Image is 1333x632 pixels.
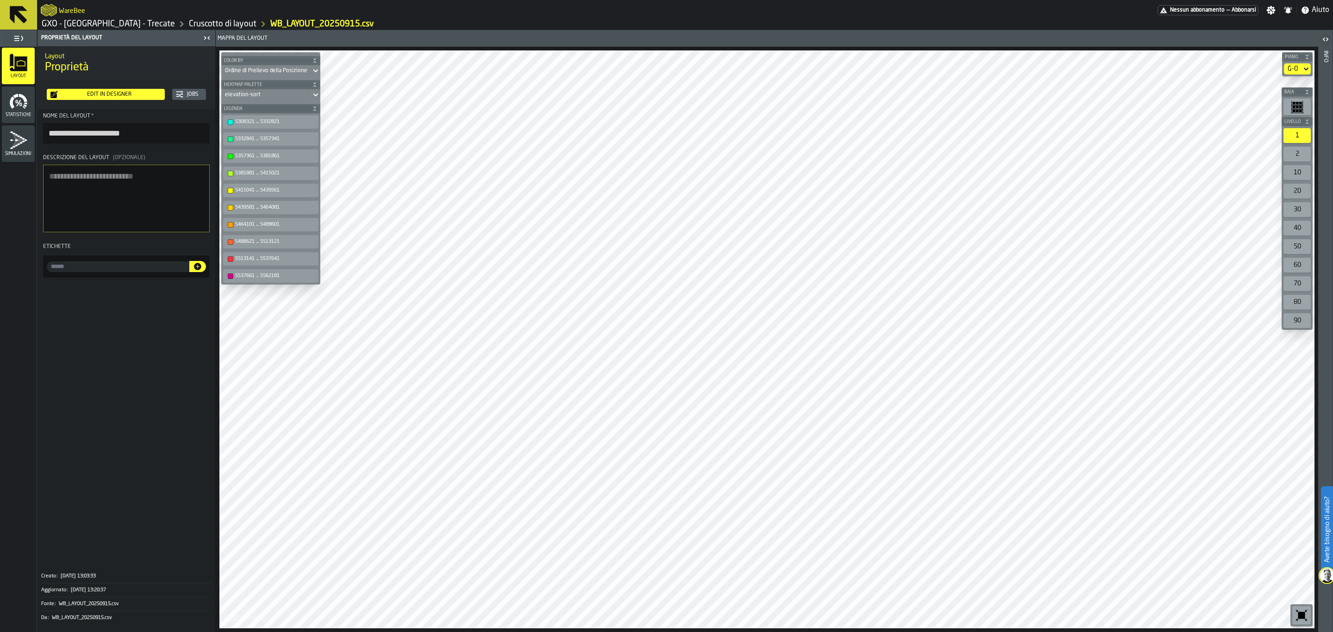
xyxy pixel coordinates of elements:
[45,51,208,60] h2: Sub Title
[37,30,215,46] header: Proprietà del layout
[41,597,212,611] button: Fonte:WB_LAYOUT_20250915.csv
[1283,119,1302,124] span: Livello
[221,56,320,65] button: button-
[45,60,88,75] span: Proprietà
[113,155,145,161] span: (Opzionale)
[1158,5,1258,15] a: link-to-/wh/i/7274009e-5361-4e21-8e36-7045ee840609/pricing/
[1288,65,1298,73] div: DropdownMenuValue-default-floor
[41,583,212,597] button: Aggiornato:[DATE] 13:20:37
[1232,7,1256,13] span: Abbonarsi
[235,119,316,125] div: 5308321 ... 5332821
[1322,487,1332,572] label: Avete bisogno di aiuto?
[222,58,310,63] span: Color by
[1319,32,1332,49] label: button-toggle-Aperto
[1282,237,1313,256] div: button-toolbar-undefined
[235,170,316,176] div: 5381881 ... 5415021
[1282,293,1313,311] div: button-toolbar-undefined
[222,82,310,87] span: Heatmap Palette
[221,233,320,250] div: button-toolbar-undefined
[221,65,320,76] div: DropdownMenuValue-sortOrder
[41,2,57,19] a: logo-header
[41,597,212,611] div: KeyValueItem-Fonte
[41,570,212,583] div: KeyValueItem-Creato
[235,273,316,279] div: 5537661 ... 5562181
[1283,128,1311,143] div: 1
[43,155,109,161] span: Descrizione del layout
[172,89,206,100] button: button-Jobs
[47,261,189,272] label: input-value-
[221,216,320,233] div: button-toolbar-undefined
[221,608,274,626] a: logo-header
[1284,63,1311,74] div: DropdownMenuValue-default-floor
[67,587,68,593] span: :
[1283,313,1311,328] div: 90
[41,583,212,597] div: KeyValueItem-Aggiornato
[1158,5,1258,15] div: Abbonamento al menu
[235,222,316,228] div: 5464101 ... 5488601
[235,239,316,245] div: 5488621 ... 5513121
[1282,219,1313,237] div: button-toolbar-undefined
[43,113,210,143] label: button-toolbar-Nome del layout
[1283,55,1302,60] span: Piano
[41,573,60,579] div: Creato
[56,573,57,579] span: :
[1282,145,1313,163] div: button-toolbar-undefined
[42,19,175,29] a: link-to-/wh/i/7274009e-5361-4e21-8e36-7045ee840609
[1312,5,1329,16] span: Aiuto
[2,125,35,162] li: menu Simulazioni
[221,89,320,100] div: DropdownMenuValue-elevation-sort
[221,148,320,165] div: button-toolbar-undefined
[1282,256,1313,274] div: button-toolbar-undefined
[39,35,200,41] div: Proprietà del layout
[52,615,112,621] span: WB_LAYOUT_20250915.csv
[41,601,58,607] div: Fonte
[1283,295,1311,310] div: 80
[221,199,320,216] div: button-toolbar-undefined
[1282,117,1313,126] button: button-
[189,19,256,29] a: link-to-/wh/i/7274009e-5361-4e21-8e36-7045ee840609/designer
[225,92,307,98] div: DropdownMenuValue-elevation-sort
[1283,147,1311,161] div: 2
[1283,239,1311,254] div: 50
[1283,184,1311,198] div: 20
[2,151,35,156] span: Simulazioni
[221,267,320,285] div: button-toolbar-undefined
[1263,6,1279,15] label: button-toggle-Impostazioni
[91,113,94,119] span: Richiesto
[221,113,320,130] div: button-toolbar-undefined
[222,106,310,112] span: Legenda
[1282,52,1313,62] button: button-
[1322,49,1329,630] div: Info
[71,587,106,593] span: [DATE] 13:20:37
[58,91,161,98] div: Edit in Designer
[43,123,210,143] input: button-toolbar-Nome del layout
[41,19,685,30] nav: Breadcrumb
[235,187,316,193] div: 5415041 ... 5439561
[221,80,320,89] button: button-
[41,611,212,625] button: Da:WB_LAYOUT_20250915.csv
[55,601,56,607] span: :
[61,573,96,579] span: [DATE] 13:03:33
[221,104,320,113] button: button-
[1318,30,1333,632] header: Info
[41,570,212,583] button: Creato:[DATE] 13:03:33
[2,112,35,118] span: Statistiche
[225,68,307,74] div: DropdownMenuValue-sortOrder
[48,615,49,621] span: :
[1282,97,1313,117] div: button-toolbar-undefined
[270,19,374,29] a: link-to-/wh/i/7274009e-5361-4e21-8e36-7045ee840609/layouts/5c4e9e88-a77f-4699-8270-872ff6432a63
[2,87,35,124] li: menu Statistiche
[1297,5,1333,16] label: button-toggle-Aiuto
[41,611,212,625] div: KeyValueItem-Da
[43,165,210,232] textarea: Descrizione del layout(Opzionale)
[47,89,165,100] button: button-Edit in Designer
[1280,6,1296,15] label: button-toggle-Notifiche
[235,204,316,211] div: 5439581 ... 5464081
[41,615,51,621] div: Da
[221,130,320,148] div: button-toolbar-undefined
[218,35,268,42] span: Mappa del layout
[1282,182,1313,200] div: button-toolbar-undefined
[2,32,35,45] label: button-toggle-Seleziona il menu completo
[200,32,213,43] label: button-toggle-Chiudimi
[1283,202,1311,217] div: 30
